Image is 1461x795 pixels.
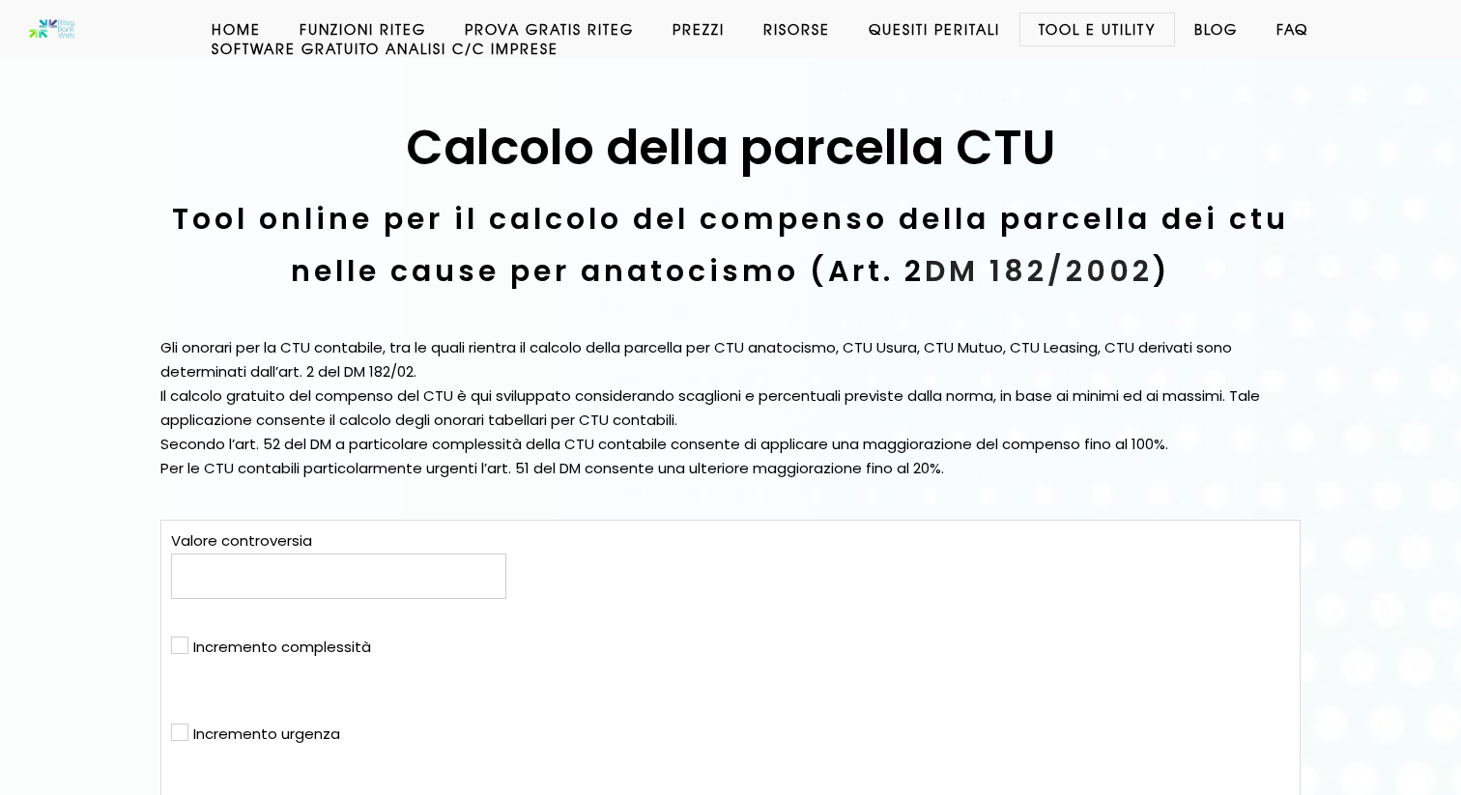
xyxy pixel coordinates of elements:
a: Faq [1257,19,1328,39]
h1: Calcolo della parcella CTU [160,116,1301,180]
a: Tool e Utility [1019,19,1175,39]
a: Prova Gratis Riteg [445,19,653,39]
a: Software GRATUITO analisi c/c imprese [192,39,578,58]
p: Gli onorari per la CTU contabile, tra le quali rientra il calcolo della parcella per CTU anatocis... [160,336,1301,481]
a: Quesiti Peritali [849,19,1019,39]
a: Funzioni Riteg [280,19,445,39]
img: Software anatocismo e usura bancaria [29,19,75,39]
h2: Tool online per il calcolo del compenso della parcella dei ctu nelle cause per anatocismo (Art. 2 ) [160,193,1301,298]
a: Prezzi [653,19,744,39]
a: DM 182/2002 [925,250,1153,292]
a: Blog [1175,19,1257,39]
a: Risorse [744,19,849,39]
a: Home [192,19,280,39]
